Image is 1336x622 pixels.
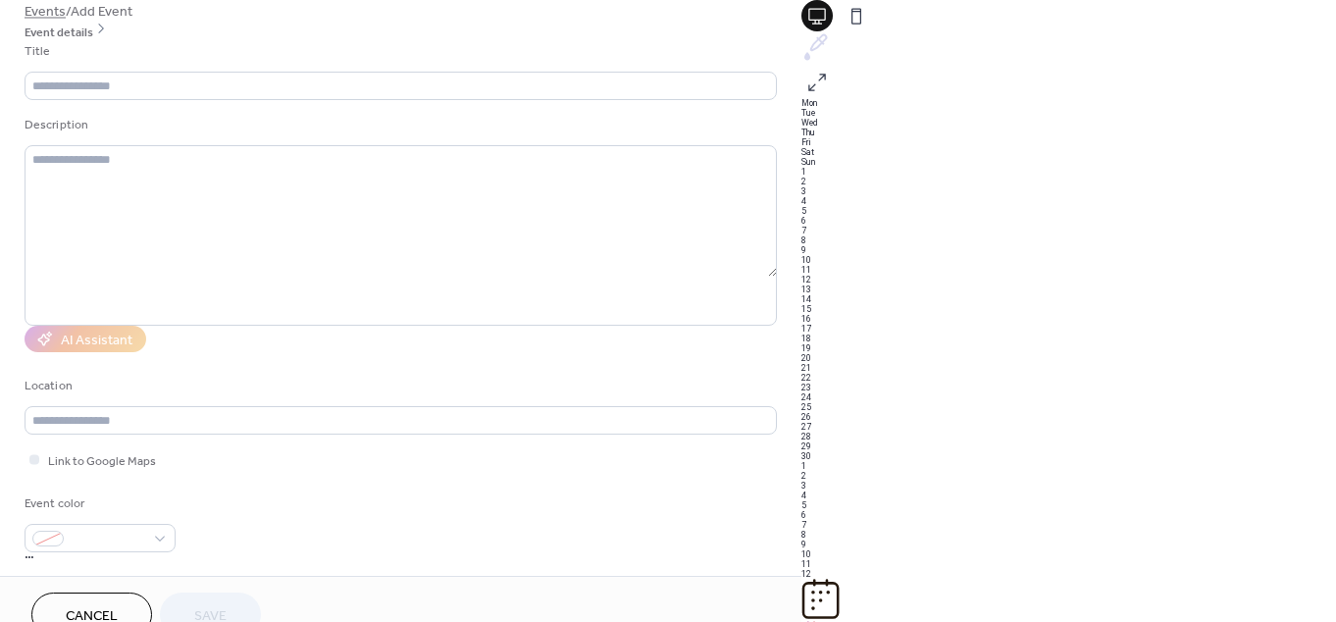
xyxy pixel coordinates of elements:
div: 23 [801,383,1336,392]
div: 27 [801,422,1336,432]
div: 21 [801,363,1336,373]
div: 22 [801,373,1336,383]
div: 10 [801,549,1336,559]
div: 12 [801,569,1336,579]
div: 1 [801,461,1336,471]
div: 13 [801,285,1336,294]
div: 8 [801,530,1336,540]
div: 6 [801,510,1336,520]
div: 30 [801,451,1336,461]
div: 20 [801,353,1336,363]
div: 29 [801,441,1336,451]
div: 11 [801,265,1336,275]
div: Mon [801,98,1336,108]
div: Location [25,376,773,396]
div: 5 [801,206,1336,216]
div: 2 [801,177,1336,186]
div: 25 [801,402,1336,412]
div: 28 [801,432,1336,441]
div: 3 [801,186,1336,196]
div: Event color [25,493,172,514]
div: Tue [801,108,1336,118]
div: Sat [801,147,1336,157]
div: 5 [801,500,1336,510]
div: 7 [801,226,1336,235]
div: 1 [801,167,1336,177]
div: 4 [801,491,1336,500]
div: 24 [801,392,1336,402]
div: Description [25,115,773,135]
div: 6 [801,216,1336,226]
div: 7 [801,520,1336,530]
div: 2 [801,471,1336,481]
div: 17 [801,324,1336,334]
div: 26 [801,412,1336,422]
div: 8 [801,235,1336,245]
div: Title [25,41,773,62]
div: 4 [801,196,1336,206]
div: 10 [801,255,1336,265]
span: Link to Google Maps [48,451,156,472]
div: 11 [801,559,1336,569]
div: 9 [801,540,1336,549]
div: Wed [801,118,1336,128]
div: 16 [801,314,1336,324]
div: Thu [801,128,1336,137]
div: 9 [801,245,1336,255]
div: Sun [801,157,1336,167]
div: ••• [25,552,777,562]
div: Fri [801,137,1336,147]
div: 12 [801,275,1336,285]
div: 14 [801,294,1336,304]
div: 19 [801,343,1336,353]
div: 15 [801,304,1336,314]
div: 18 [801,334,1336,343]
span: Event details [25,23,93,43]
div: 3 [801,481,1336,491]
